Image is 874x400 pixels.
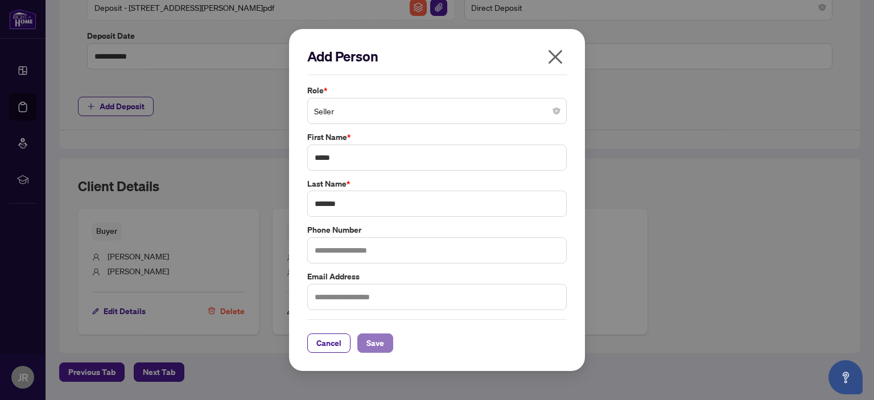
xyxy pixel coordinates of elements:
h2: Add Person [307,47,567,65]
span: Seller [314,100,560,122]
span: Cancel [316,334,341,352]
span: Save [366,334,384,352]
span: close [546,48,564,66]
label: First Name [307,131,567,143]
label: Email Address [307,270,567,283]
button: Cancel [307,333,351,353]
span: close-circle [553,108,560,114]
label: Role [307,84,567,97]
label: Phone Number [307,224,567,236]
label: Last Name [307,178,567,190]
button: Save [357,333,393,353]
button: Open asap [828,360,863,394]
